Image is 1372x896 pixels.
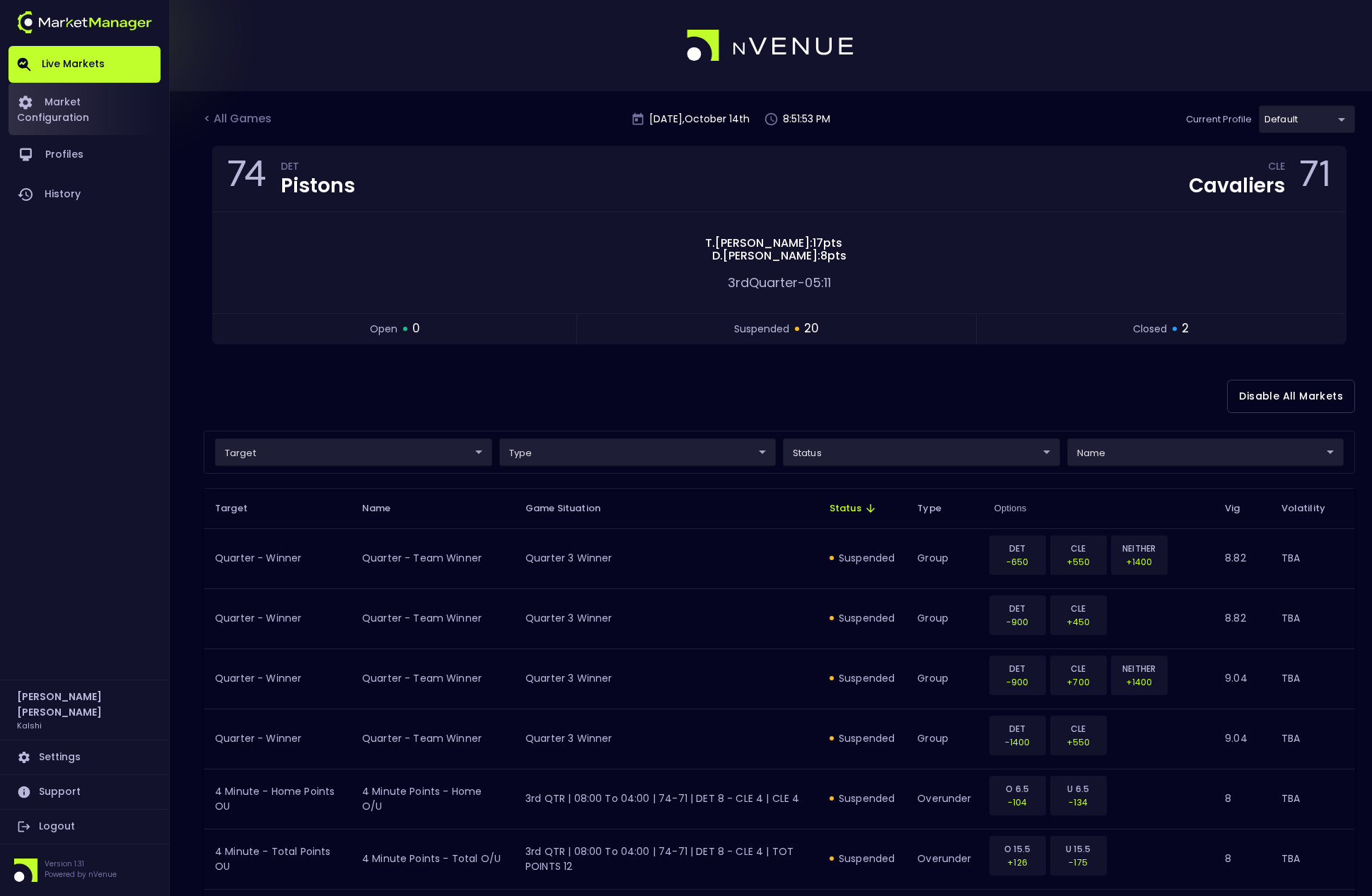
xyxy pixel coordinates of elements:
td: 4 Minute - Total Points OU [204,829,351,889]
p: O 6.5 [999,782,1037,796]
td: group [906,528,982,588]
div: suspended [830,851,895,866]
span: Name [362,502,409,515]
a: Logout [8,810,161,844]
img: logo [17,11,152,33]
p: CLE [1059,602,1098,615]
p: CLE [1059,662,1098,675]
h2: [PERSON_NAME] [PERSON_NAME] [17,689,152,720]
td: 3rd QTR | 08:00 to 04:00 | 74-71 | DET 8 - CLE 4 | TOT POINTS 12 [514,829,818,889]
span: 3rd Quarter [728,274,798,291]
span: Game Situation [525,502,619,515]
span: D . [PERSON_NAME] : 8 pts [708,250,851,262]
span: 05:11 [805,274,831,291]
h3: Kalshi [17,720,42,731]
p: NEITHER [1120,662,1158,675]
p: +1400 [1120,675,1158,689]
div: Pistons [281,176,355,196]
p: CLE [1059,542,1098,555]
span: Volatility [1281,502,1344,515]
p: O 15.5 [999,842,1037,856]
span: 0 [412,320,420,338]
button: Disable All Markets [1227,380,1355,413]
p: U 15.5 [1059,842,1098,856]
a: Live Markets [8,46,161,83]
td: TBA [1270,829,1355,889]
td: Quarter - Team Winner [351,588,514,648]
div: target [1067,438,1344,466]
p: -134 [1059,796,1098,809]
p: Powered by nVenue [45,869,117,880]
td: TBA [1270,769,1355,829]
td: Quarter - Winner [204,588,351,648]
p: -104 [999,796,1037,809]
td: group [906,648,982,709]
div: target [215,438,492,466]
td: Quarter 3 Winner [514,709,818,769]
td: 8 [1214,829,1269,889]
td: TBA [1270,648,1355,709]
div: Cavaliers [1189,176,1285,196]
span: T . [PERSON_NAME] : 17 pts [701,237,847,250]
div: target [499,438,777,466]
th: Options [983,488,1214,528]
div: CLE [1268,163,1285,174]
span: closed [1133,322,1167,337]
p: +1400 [1120,555,1158,569]
div: suspended [830,671,895,685]
td: overunder [906,769,982,829]
td: 4 Minute - Home Points OU [204,769,351,829]
div: 74 [227,158,267,200]
p: -650 [999,555,1037,569]
a: Market Configuration [8,83,161,135]
a: Support [8,775,161,809]
img: logo [687,30,855,62]
p: Version 1.31 [45,859,117,869]
td: Quarter - Team Winner [351,648,514,709]
span: Status [830,502,880,515]
td: TBA [1270,588,1355,648]
p: DET [999,602,1037,615]
td: Quarter 3 Winner [514,528,818,588]
p: +126 [999,856,1037,869]
td: 3rd QTR | 08:00 to 04:00 | 74-71 | DET 8 - CLE 4 | CLE 4 [514,769,818,829]
div: 71 [1299,158,1332,200]
p: +550 [1059,735,1098,749]
p: -900 [999,615,1037,629]
p: +700 [1059,675,1098,689]
p: -175 [1059,856,1098,869]
td: 8.82 [1214,528,1269,588]
p: DET [999,662,1037,675]
span: suspended [734,322,789,337]
div: target [783,438,1060,466]
td: 9.04 [1214,709,1269,769]
td: 4 minute points - home O/U [351,769,514,829]
td: 4 minute points - total O/U [351,829,514,889]
a: Profiles [8,135,161,175]
p: U 6.5 [1059,782,1098,796]
p: +550 [1059,555,1098,569]
td: Quarter - Winner [204,709,351,769]
td: 8.82 [1214,588,1269,648]
td: 8 [1214,769,1269,829]
td: Quarter - Winner [204,648,351,709]
p: DET [999,722,1037,735]
a: History [8,175,161,214]
p: -1400 [999,735,1037,749]
p: [DATE] , October 14 th [649,112,750,127]
span: Target [215,502,266,515]
td: TBA [1270,528,1355,588]
td: Quarter - Team Winner [351,709,514,769]
td: 9.04 [1214,648,1269,709]
p: CLE [1059,722,1098,735]
td: Quarter 3 Winner [514,588,818,648]
div: suspended [830,731,895,745]
div: Version 1.31Powered by nVenue [8,859,161,882]
span: Type [917,502,960,515]
span: 2 [1182,320,1189,338]
td: overunder [906,829,982,889]
p: DET [999,542,1037,555]
div: suspended [830,791,895,805]
a: Settings [8,740,161,774]
div: suspended [830,551,895,565]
